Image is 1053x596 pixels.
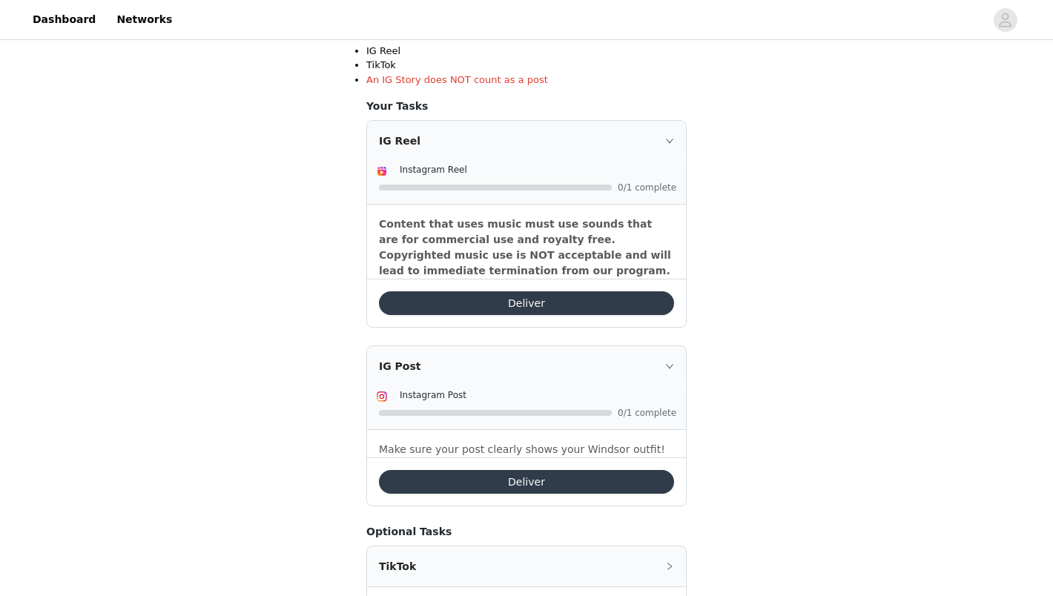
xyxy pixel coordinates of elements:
[376,165,388,177] img: Instagram Reels Icon
[376,391,388,403] img: Instagram Icon
[618,183,677,192] span: 0/1 complete
[379,218,671,277] strong: Content that uses music must use sounds that are for commercial use and royalty free. Copyrighted...
[366,58,687,73] li: TikTok
[379,442,674,457] p: Make sure your post clearly shows your Windsor outfit!
[400,165,467,175] span: Instagram Reel
[24,3,105,36] a: Dashboard
[366,99,687,114] h4: Your Tasks
[367,346,686,386] div: icon: rightIG Post
[366,524,687,540] h4: Optional Tasks
[400,390,466,400] span: Instagram Post
[108,3,181,36] a: Networks
[366,74,548,85] span: An IG Story does NOT count as a post
[618,408,677,417] span: 0/1 complete
[366,44,687,59] li: IG Reel
[665,136,674,145] i: icon: right
[367,546,686,586] div: icon: rightTikTok
[665,362,674,371] i: icon: right
[665,562,674,571] i: icon: right
[379,291,674,315] button: Deliver
[367,121,686,161] div: icon: rightIG Reel
[379,470,674,494] button: Deliver
[998,8,1012,32] div: avatar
